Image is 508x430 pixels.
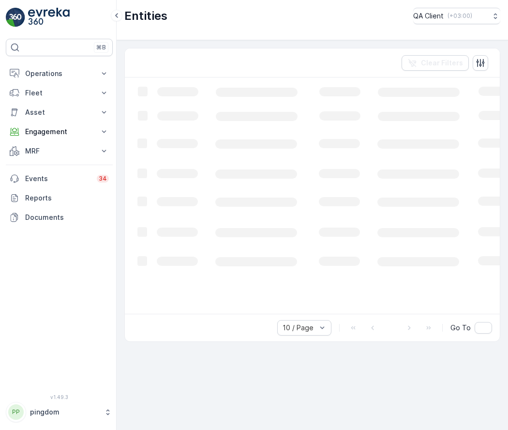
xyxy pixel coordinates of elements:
[25,213,109,222] p: Documents
[25,174,91,184] p: Events
[96,44,106,51] p: ⌘B
[99,175,107,183] p: 34
[25,146,93,156] p: MRF
[6,394,113,400] span: v 1.49.3
[25,69,93,78] p: Operations
[6,83,113,103] button: Fleet
[402,55,469,71] button: Clear Filters
[6,402,113,422] button: PPpingdom
[8,404,24,420] div: PP
[450,323,471,333] span: Go To
[25,88,93,98] p: Fleet
[413,8,500,24] button: QA Client(+03:00)
[413,11,444,21] p: QA Client
[6,8,25,27] img: logo
[6,208,113,227] a: Documents
[6,64,113,83] button: Operations
[421,58,463,68] p: Clear Filters
[6,169,113,188] a: Events34
[30,407,99,417] p: pingdom
[6,188,113,208] a: Reports
[25,107,93,117] p: Asset
[28,8,70,27] img: logo_light-DOdMpM7g.png
[124,8,167,24] p: Entities
[6,141,113,161] button: MRF
[25,193,109,203] p: Reports
[6,122,113,141] button: Engagement
[25,127,93,137] p: Engagement
[448,12,472,20] p: ( +03:00 )
[6,103,113,122] button: Asset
